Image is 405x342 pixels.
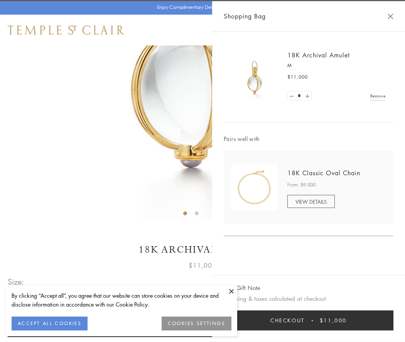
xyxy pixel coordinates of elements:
[303,91,311,101] a: Set quantity to 2
[224,134,393,143] span: Pairs well with
[388,13,393,19] button: Close Shopping Bag
[287,195,335,208] a: VIEW DETAILS
[320,316,347,325] span: $11,000
[287,169,360,177] a: 18K Classic Oval Chain
[12,291,231,309] div: By clicking “Accept all”, you agree that our website can store cookies on your device and disclos...
[287,62,386,69] p: M
[189,260,216,270] span: $11,000
[288,91,295,101] a: Set quantity to 0
[8,243,397,256] h1: 18K Archival Amulet
[224,11,266,21] span: Shopping Bag
[8,275,25,288] span: Size:
[287,51,350,59] a: 18K Archival Amulet
[270,316,305,325] span: Checkout
[370,92,386,100] a: Remove
[224,283,260,293] button: Add Gift Note
[231,54,278,100] img: 18K Archival Amulet
[157,3,245,11] p: Enjoy Complimentary Delivery & Returns
[287,181,316,189] span: From: $9,000
[224,294,393,303] p: Shipping & taxes calculated at checkout
[287,73,308,81] span: $11,000
[295,198,327,205] span: VIEW DETAILS
[8,25,124,35] img: Temple St. Clair
[12,317,88,330] button: ACCEPT ALL COOKIES
[231,164,278,211] img: N88865-OV18
[224,310,393,330] button: Checkout $11,000
[162,317,231,330] button: COOKIES SETTINGS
